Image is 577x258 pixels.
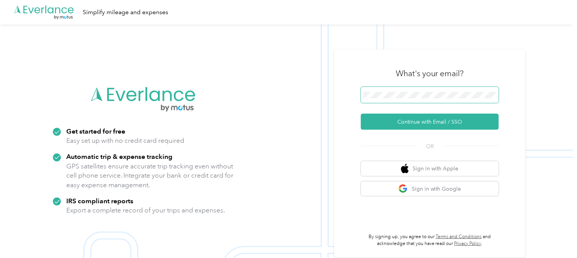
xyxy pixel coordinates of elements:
a: Privacy Policy [454,241,482,247]
strong: Get started for free [66,127,125,135]
strong: Automatic trip & expense tracking [66,152,172,160]
button: apple logoSign in with Apple [361,161,499,176]
p: Export a complete record of your trips and expenses. [66,206,225,215]
a: Terms and Conditions [436,234,482,240]
img: apple logo [401,164,409,173]
button: google logoSign in with Google [361,181,499,196]
p: GPS satellites ensure accurate trip tracking even without cell phone service. Integrate your bank... [66,162,234,190]
p: Easy set up with no credit card required [66,136,184,145]
h3: What's your email? [396,68,464,79]
button: Continue with Email / SSO [361,114,499,130]
strong: IRS compliant reports [66,197,133,205]
div: Simplify mileage and expenses [83,8,168,17]
p: By signing up, you agree to our and acknowledge that you have read our . [361,234,499,247]
img: google logo [398,184,408,194]
span: OR [416,142,443,150]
